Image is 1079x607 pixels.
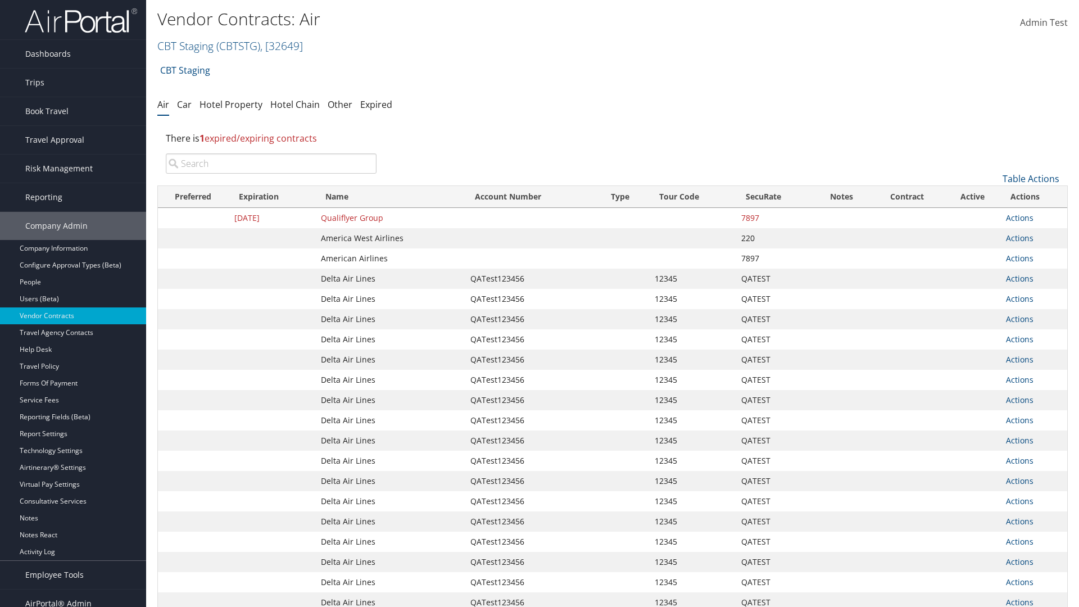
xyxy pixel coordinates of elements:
[270,98,320,111] a: Hotel Chain
[1006,253,1033,264] a: Actions
[649,431,736,451] td: 12345
[200,132,317,144] span: expired/expiring contracts
[736,431,814,451] td: QATEST
[736,552,814,572] td: QATEST
[465,350,601,370] td: QATest123456
[736,511,814,532] td: QATEST
[315,329,465,350] td: Delta Air Lines
[465,329,601,350] td: QATest123456
[649,269,736,289] td: 12345
[1020,16,1068,29] span: Admin Test
[649,491,736,511] td: 12345
[160,59,210,81] a: CBT Staging
[465,289,601,309] td: QATest123456
[166,153,377,174] input: Search
[1006,273,1033,284] a: Actions
[649,309,736,329] td: 12345
[736,370,814,390] td: QATEST
[315,532,465,552] td: Delta Air Lines
[736,186,814,208] th: SecuRate: activate to sort column ascending
[315,350,465,370] td: Delta Air Lines
[649,511,736,532] td: 12345
[1006,212,1033,223] a: Actions
[1000,186,1067,208] th: Actions
[315,186,465,208] th: Name: activate to sort column ascending
[1003,173,1059,185] a: Table Actions
[25,97,69,125] span: Book Travel
[736,572,814,592] td: QATEST
[315,309,465,329] td: Delta Air Lines
[465,491,601,511] td: QATest123456
[1006,475,1033,486] a: Actions
[465,572,601,592] td: QATest123456
[649,186,736,208] th: Tour Code: activate to sort column ascending
[465,532,601,552] td: QATest123456
[736,350,814,370] td: QATEST
[315,431,465,451] td: Delta Air Lines
[736,471,814,491] td: QATEST
[736,248,814,269] td: 7897
[200,132,205,144] strong: 1
[157,38,303,53] a: CBT Staging
[1006,455,1033,466] a: Actions
[465,370,601,390] td: QATest123456
[601,186,649,208] th: Type: activate to sort column ascending
[465,390,601,410] td: QATest123456
[229,186,315,208] th: Expiration: activate to sort column descending
[315,491,465,511] td: Delta Air Lines
[736,532,814,552] td: QATEST
[736,309,814,329] td: QATEST
[814,186,869,208] th: Notes: activate to sort column ascending
[465,431,601,451] td: QATest123456
[328,98,352,111] a: Other
[649,532,736,552] td: 12345
[25,126,84,154] span: Travel Approval
[649,289,736,309] td: 12345
[177,98,192,111] a: Car
[1006,556,1033,567] a: Actions
[649,390,736,410] td: 12345
[649,329,736,350] td: 12345
[1006,354,1033,365] a: Actions
[315,511,465,532] td: Delta Air Lines
[315,390,465,410] td: Delta Air Lines
[1006,415,1033,425] a: Actions
[25,40,71,68] span: Dashboards
[25,7,137,34] img: airportal-logo.png
[25,69,44,97] span: Trips
[315,289,465,309] td: Delta Air Lines
[736,410,814,431] td: QATEST
[649,370,736,390] td: 12345
[465,552,601,572] td: QATest123456
[1006,314,1033,324] a: Actions
[465,471,601,491] td: QATest123456
[315,208,465,228] td: Qualiflyer Group
[157,98,169,111] a: Air
[649,350,736,370] td: 12345
[649,410,736,431] td: 12345
[869,186,945,208] th: Contract: activate to sort column ascending
[315,370,465,390] td: Delta Air Lines
[25,155,93,183] span: Risk Management
[1006,374,1033,385] a: Actions
[736,228,814,248] td: 220
[1006,435,1033,446] a: Actions
[260,38,303,53] span: , [ 32649 ]
[736,208,814,228] td: 7897
[157,123,1068,153] div: There is
[158,186,229,208] th: Preferred: activate to sort column ascending
[649,552,736,572] td: 12345
[465,186,601,208] th: Account Number: activate to sort column ascending
[736,491,814,511] td: QATEST
[1006,233,1033,243] a: Actions
[465,451,601,471] td: QATest123456
[315,228,465,248] td: America West Airlines
[945,186,1000,208] th: Active: activate to sort column ascending
[360,98,392,111] a: Expired
[465,309,601,329] td: QATest123456
[315,552,465,572] td: Delta Air Lines
[315,269,465,289] td: Delta Air Lines
[1006,496,1033,506] a: Actions
[649,572,736,592] td: 12345
[315,248,465,269] td: American Airlines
